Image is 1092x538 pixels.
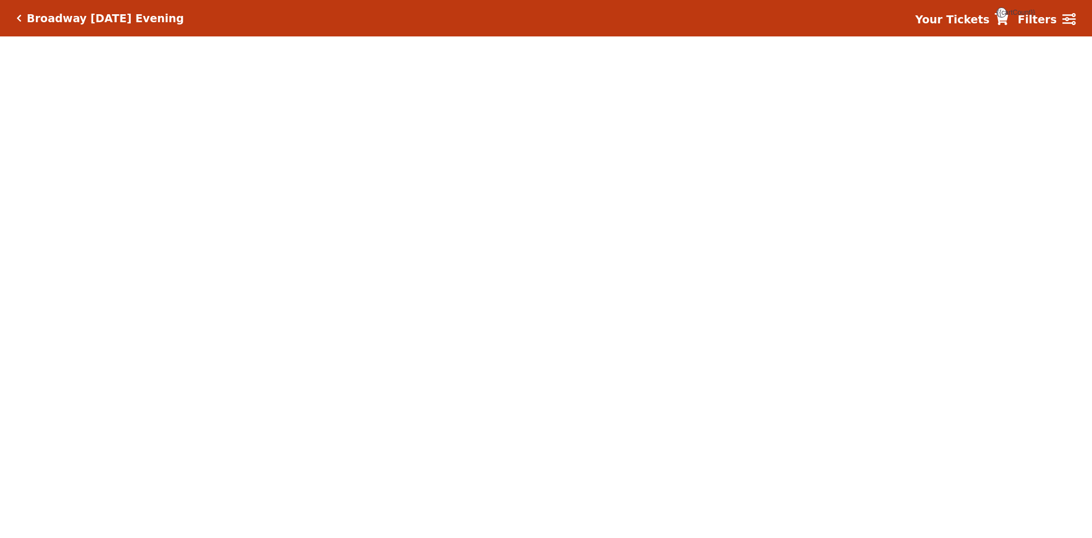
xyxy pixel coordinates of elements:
[1017,11,1076,28] a: Filters
[27,12,184,25] h5: Broadway [DATE] Evening
[996,7,1007,18] span: {{cartCount}}
[16,14,22,22] a: Click here to go back to filters
[915,11,1008,28] a: Your Tickets {{cartCount}}
[915,13,990,26] strong: Your Tickets
[1017,13,1057,26] strong: Filters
